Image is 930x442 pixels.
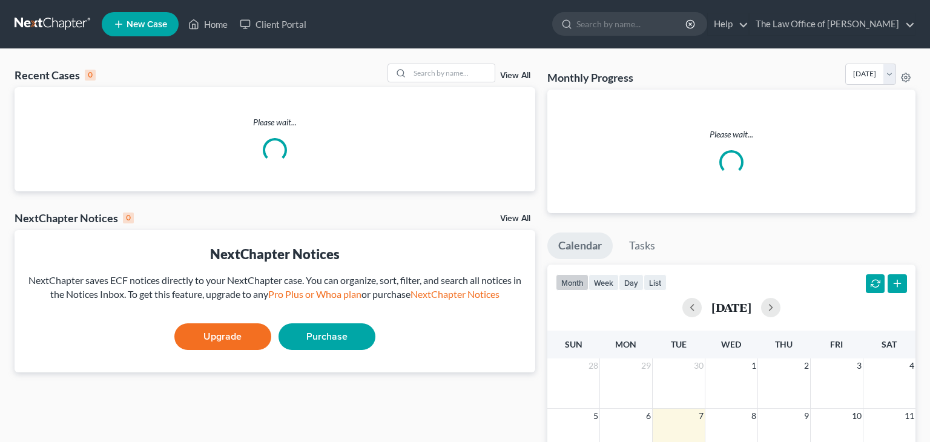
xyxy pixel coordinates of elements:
div: 0 [123,213,134,223]
a: View All [500,214,530,223]
a: Upgrade [174,323,271,350]
h2: [DATE] [711,301,751,314]
h3: Monthly Progress [547,70,633,85]
a: The Law Office of [PERSON_NAME] [750,13,915,35]
span: 4 [908,358,915,373]
span: 3 [856,358,863,373]
span: 30 [693,358,705,373]
span: Sun [565,339,582,349]
div: 0 [85,70,96,81]
span: 1 [750,358,757,373]
span: 11 [903,409,915,423]
button: day [619,274,644,291]
a: View All [500,71,530,80]
button: month [556,274,589,291]
p: Please wait... [557,128,906,140]
button: list [644,274,667,291]
span: 10 [851,409,863,423]
span: Tue [671,339,687,349]
span: 2 [803,358,810,373]
div: NextChapter Notices [24,245,526,263]
span: New Case [127,20,167,29]
div: Recent Cases [15,68,96,82]
input: Search by name... [576,13,687,35]
span: 7 [697,409,705,423]
a: NextChapter Notices [411,288,500,300]
input: Search by name... [410,64,495,82]
span: 5 [592,409,599,423]
span: 6 [645,409,652,423]
span: Thu [775,339,793,349]
p: Please wait... [15,116,535,128]
span: Wed [721,339,741,349]
a: Client Portal [234,13,312,35]
span: 29 [640,358,652,373]
button: week [589,274,619,291]
div: NextChapter Notices [15,211,134,225]
a: Tasks [618,233,666,259]
span: Fri [830,339,843,349]
div: NextChapter saves ECF notices directly to your NextChapter case. You can organize, sort, filter, ... [24,274,526,302]
a: Purchase [279,323,375,350]
span: 9 [803,409,810,423]
a: Calendar [547,233,613,259]
a: Home [182,13,234,35]
span: Sat [882,339,897,349]
span: 28 [587,358,599,373]
span: 8 [750,409,757,423]
a: Help [708,13,748,35]
span: Mon [615,339,636,349]
a: Pro Plus or Whoa plan [268,288,361,300]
